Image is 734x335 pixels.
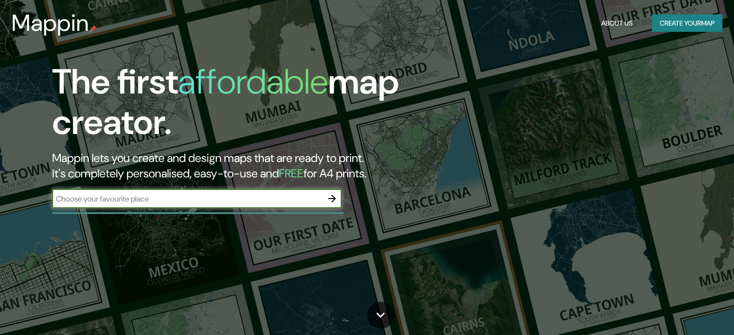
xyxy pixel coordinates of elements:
h2: Mappin lets you create and design maps that are ready to print. It's completely personalised, eas... [52,150,419,181]
button: Create yourmap [652,14,722,32]
img: mappin-pin [89,25,97,33]
button: About Us [597,14,637,32]
h1: The first map creator. [52,62,419,150]
h1: affordable [178,59,328,104]
input: Choose your favourite place [52,193,322,204]
h3: Mappin [12,10,89,37]
h5: FREE [279,166,304,181]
